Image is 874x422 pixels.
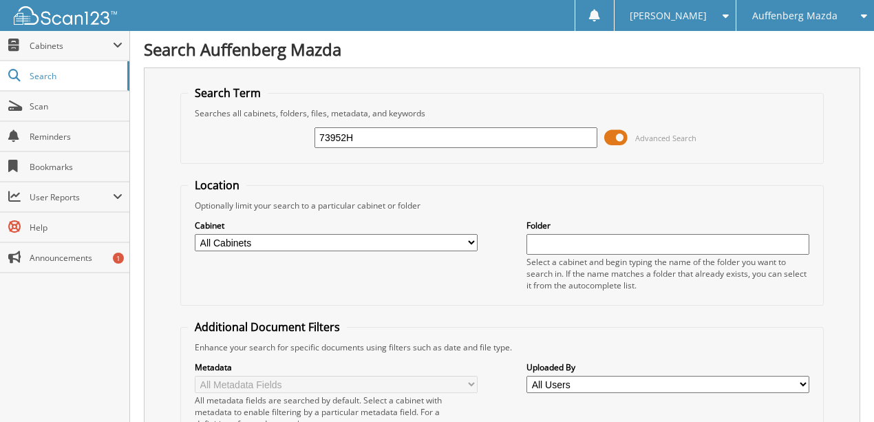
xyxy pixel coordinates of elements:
[635,133,696,143] span: Advanced Search
[188,200,816,211] div: Optionally limit your search to a particular cabinet or folder
[526,256,809,291] div: Select a cabinet and begin typing the name of the folder you want to search in. If the name match...
[30,161,122,173] span: Bookmarks
[144,38,860,61] h1: Search Auffenberg Mazda
[30,131,122,143] span: Reminders
[195,361,478,373] label: Metadata
[30,191,113,203] span: User Reports
[630,12,707,20] span: [PERSON_NAME]
[30,222,122,233] span: Help
[188,341,816,353] div: Enhance your search for specific documents using filters such as date and file type.
[188,85,268,101] legend: Search Term
[30,70,120,82] span: Search
[30,40,113,52] span: Cabinets
[526,361,809,373] label: Uploaded By
[188,107,816,119] div: Searches all cabinets, folders, files, metadata, and keywords
[526,220,809,231] label: Folder
[30,252,122,264] span: Announcements
[188,319,347,335] legend: Additional Document Filters
[752,12,838,20] span: Auffenberg Mazda
[195,220,478,231] label: Cabinet
[113,253,124,264] div: 1
[14,6,117,25] img: scan123-logo-white.svg
[30,101,122,112] span: Scan
[188,178,246,193] legend: Location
